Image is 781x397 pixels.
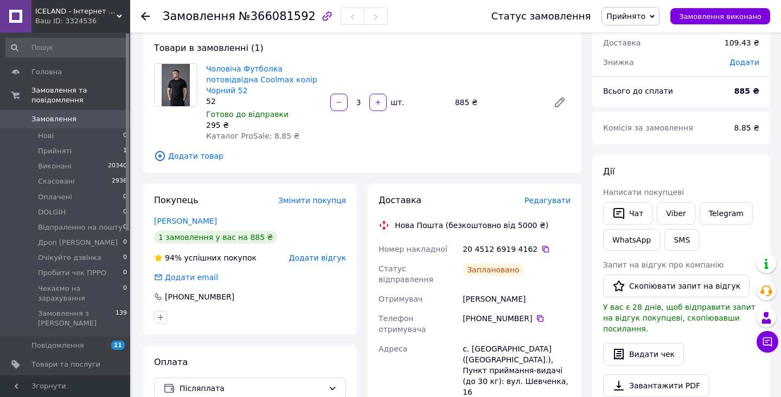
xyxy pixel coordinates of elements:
[31,86,130,105] span: Замовлення та повідомлення
[379,295,422,303] span: Отримувач
[123,192,127,202] span: 0
[164,291,235,302] div: [PHONE_NUMBER]
[206,132,299,140] span: Каталог ProSale: 8.85 ₴
[239,10,316,23] span: №366081592
[603,58,634,67] span: Знижка
[463,263,524,276] div: Заплановано
[549,92,571,113] a: Редагувати
[388,97,405,108] div: шт.
[154,217,217,225] a: [PERSON_NAME]
[603,275,750,297] button: Скопіювати запит на відгук
[603,303,756,333] span: У вас є 28 днів, щоб відправити запит на відгук покупцеві, скопіювавши посилання.
[154,252,257,263] div: успішних покупок
[108,161,127,171] span: 20340
[603,202,652,225] button: Чат
[38,253,101,263] span: Очікуйте дзвінка
[718,31,766,55] div: 109.43 ₴
[603,38,641,47] span: Доставка
[35,6,117,16] span: ICELAND - Інтернет магазин мілітарі одягу
[379,264,433,284] span: Статус відправлення
[289,253,346,262] span: Додати відгук
[206,96,322,107] div: 52
[379,195,421,205] span: Доставка
[116,309,127,328] span: 139
[664,229,699,251] button: SMS
[38,146,72,156] span: Прийняті
[379,344,407,353] span: Адреса
[603,123,693,132] span: Комісія за замовлення
[603,166,614,177] span: Дії
[123,253,127,263] span: 0
[206,64,317,95] a: Чоловіча Футболка потовідвідна Coolmax колір Чорний 52
[606,12,645,21] span: Прийнято
[38,131,54,141] span: Нові
[734,123,759,132] span: 8.85 ₴
[153,272,219,283] div: Додати email
[757,331,778,353] button: Чат з покупцем
[463,313,571,324] div: [PHONE_NUMBER]
[278,196,346,205] span: Змінити покупця
[729,58,759,67] span: Додати
[112,177,127,186] span: 2936
[164,272,219,283] div: Додати email
[111,341,125,350] span: 11
[154,231,277,244] div: 1 замовлення у вас на 885 ₴
[603,374,709,397] a: Завантажити PDF
[679,12,761,21] span: Замовлення виконано
[123,284,127,303] span: 0
[154,357,188,367] span: Оплата
[123,268,127,278] span: 0
[35,16,130,26] div: Ваш ID: 3324536
[5,38,128,57] input: Пошук
[123,131,127,141] span: 0
[141,11,150,22] div: Повернутися назад
[392,220,551,231] div: Нова Пошта (безкоштовно від 5000 ₴)
[603,261,724,269] span: Запит на відгук про компанію
[31,341,84,350] span: Повідомлення
[123,207,127,217] span: 0
[603,229,660,251] a: WhatsApp
[180,382,324,394] span: Післяплата
[603,87,673,95] span: Всього до сплати
[38,192,72,202] span: Оплачені
[38,177,75,186] span: Скасовані
[31,67,62,77] span: Головна
[657,202,695,225] a: Viber
[379,245,447,253] span: Номер накладної
[123,223,127,232] span: 0
[38,284,123,303] span: Чекаємо на зарахування
[463,244,571,255] div: 20 4512 6919 4162
[206,110,289,119] span: Готово до відправки
[38,207,66,217] span: DOLGIH
[38,309,116,328] span: Замовлення з [PERSON_NAME]
[38,223,123,232] span: Відпраленно на пошту
[38,238,118,248] span: Дроп [PERSON_NAME]
[38,161,72,171] span: Виконані
[165,253,182,262] span: 94%
[154,43,264,53] span: Товари в замовленні (1)
[460,289,573,309] div: [PERSON_NAME]
[38,268,106,278] span: Пробити чек ПРРО
[379,314,426,334] span: Телефон отримувача
[206,120,322,131] div: 295 ₴
[670,8,770,24] button: Замовлення виконано
[524,196,571,205] span: Редагувати
[163,10,235,23] span: Замовлення
[700,202,753,225] a: Telegram
[162,64,190,106] img: Чоловіча Футболка потовідвідна Coolmax колір Чорний 52
[603,188,684,197] span: Написати покупцеві
[31,360,100,369] span: Товари та послуги
[603,343,684,366] button: Видати чек
[123,238,127,248] span: 0
[451,95,545,110] div: 885 ₴
[154,150,571,162] span: Додати товар
[491,11,591,22] div: Статус замовлення
[31,114,76,124] span: Замовлення
[154,195,199,205] span: Покупець
[123,146,127,156] span: 1
[734,87,759,95] b: 885 ₴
